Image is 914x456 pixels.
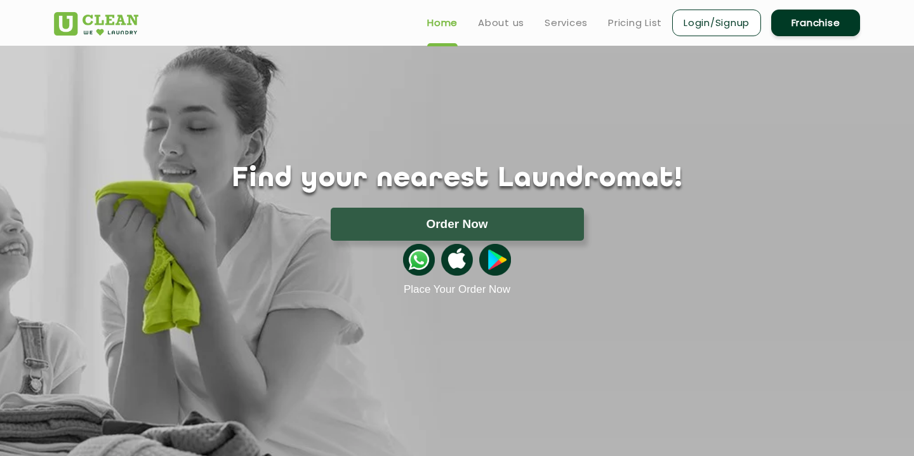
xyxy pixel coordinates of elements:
[608,15,662,30] a: Pricing List
[441,244,473,276] img: apple-icon.png
[672,10,761,36] a: Login/Signup
[545,15,588,30] a: Services
[404,283,510,296] a: Place Your Order Now
[403,244,435,276] img: whatsappicon.png
[479,244,511,276] img: playstoreicon.png
[427,15,458,30] a: Home
[478,15,524,30] a: About us
[54,12,138,36] img: UClean Laundry and Dry Cleaning
[771,10,860,36] a: Franchise
[331,208,584,241] button: Order Now
[44,163,870,195] h1: Find your nearest Laundromat!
